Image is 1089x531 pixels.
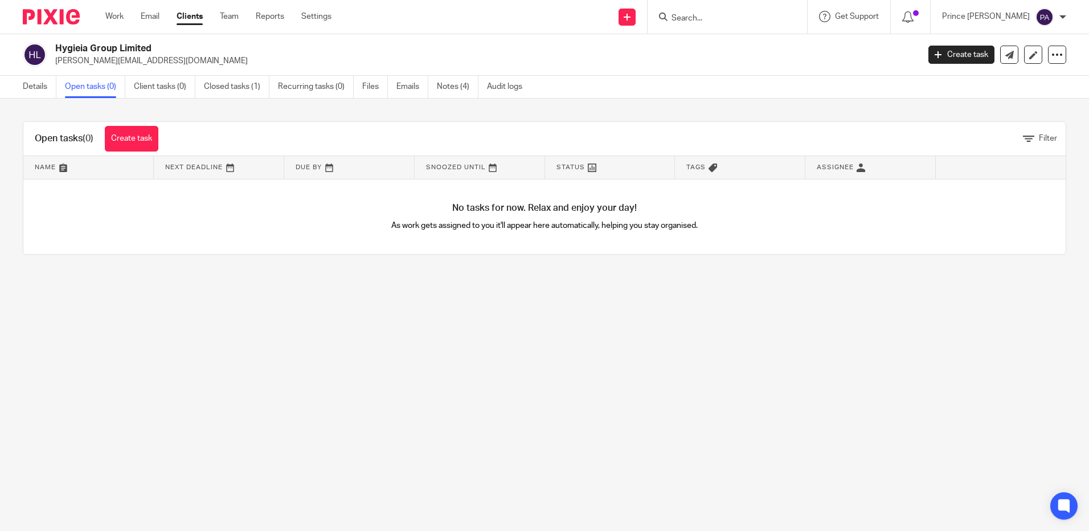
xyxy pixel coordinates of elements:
a: Create task [105,126,158,152]
p: As work gets assigned to you it'll appear here automatically, helping you stay organised. [284,220,805,231]
h4: No tasks for now. Relax and enjoy your day! [23,202,1066,214]
a: Recurring tasks (0) [278,76,354,98]
a: Emails [396,76,428,98]
a: Work [105,11,124,22]
a: Details [23,76,56,98]
a: Team [220,11,239,22]
a: Settings [301,11,331,22]
span: Get Support [835,13,879,21]
a: Reports [256,11,284,22]
span: Snoozed Until [426,164,486,170]
a: Open tasks (0) [65,76,125,98]
img: Pixie [23,9,80,24]
a: Notes (4) [437,76,478,98]
p: Prince [PERSON_NAME] [942,11,1030,22]
a: Create task [928,46,994,64]
a: Files [362,76,388,98]
span: Filter [1039,134,1057,142]
span: Tags [686,164,706,170]
a: Clients [177,11,203,22]
h2: Hygieia Group Limited [55,43,740,55]
img: svg%3E [1035,8,1054,26]
span: Status [556,164,585,170]
img: svg%3E [23,43,47,67]
p: [PERSON_NAME][EMAIL_ADDRESS][DOMAIN_NAME] [55,55,911,67]
input: Search [670,14,773,24]
a: Audit logs [487,76,531,98]
a: Closed tasks (1) [204,76,269,98]
h1: Open tasks [35,133,93,145]
a: Client tasks (0) [134,76,195,98]
span: (0) [83,134,93,143]
a: Email [141,11,159,22]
